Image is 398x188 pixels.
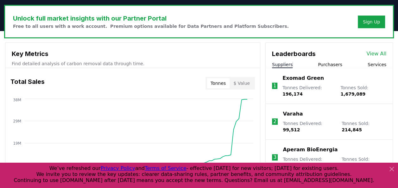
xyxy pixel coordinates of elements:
button: $ Value [230,78,254,88]
p: Tonnes Sold : [342,120,386,133]
span: 196,174 [282,91,303,97]
h3: Key Metrics [12,49,254,59]
p: 1 [273,82,276,90]
p: Find detailed analysis of carbon removal data through time. [12,60,254,67]
span: 1,679,089 [340,91,365,97]
p: Tonnes Delivered : [282,85,334,97]
button: Suppliers [272,61,293,68]
h3: Leaderboards [272,49,316,59]
a: Exomad Green [282,74,324,82]
p: Free to all users with a work account. Premium options available for Data Partners and Platform S... [13,23,289,29]
a: Sign Up [363,19,380,25]
button: Tonnes [207,78,230,88]
span: 214,845 [342,127,362,132]
p: Tonnes Sold : [340,85,386,97]
p: Tonnes Delivered : [283,156,335,169]
p: 3 [273,154,276,161]
p: Tonnes Sold : [342,156,386,169]
button: Purchasers [318,61,342,68]
a: Aperam BioEnergia [283,146,338,154]
a: View All [366,50,386,58]
button: Services [368,61,386,68]
h3: Unlock full market insights with our Partner Portal [13,14,289,23]
a: Varaha [283,110,303,118]
tspan: 29M [13,119,21,123]
tspan: 38M [13,98,21,102]
span: 99,512 [283,127,300,132]
tspan: 19M [13,141,21,145]
p: 2 [273,118,276,125]
h3: Total Sales [10,77,45,90]
p: Tonnes Delivered : [283,120,335,133]
button: Sign Up [358,16,385,28]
